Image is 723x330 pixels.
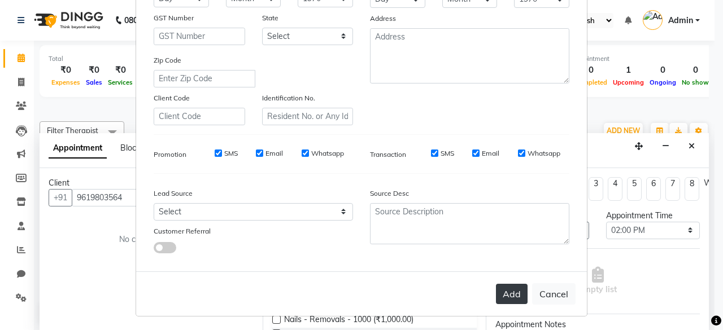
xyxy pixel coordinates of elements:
label: GST Number [154,13,194,23]
label: Email [265,148,283,159]
label: State [262,13,278,23]
label: Transaction [370,149,406,160]
label: Source Desc [370,188,409,199]
label: Email [482,148,499,159]
input: GST Number [154,28,245,45]
input: Resident No. or Any Id [262,108,354,125]
button: Cancel [532,283,576,305]
button: Add [496,284,528,304]
input: Client Code [154,108,245,125]
label: Lead Source [154,188,193,199]
input: Enter Zip Code [154,70,255,87]
label: Client Code [154,93,190,103]
label: Customer Referral [154,226,211,236]
label: Whatsapp [528,148,560,159]
label: Identification No. [262,93,315,103]
label: SMS [224,148,238,159]
label: Address [370,14,396,24]
label: SMS [441,148,454,159]
label: Whatsapp [311,148,344,159]
label: Promotion [154,149,186,160]
label: Zip Code [154,55,181,65]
